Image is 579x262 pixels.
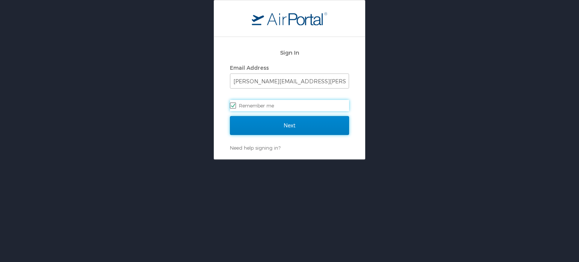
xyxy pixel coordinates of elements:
label: Email Address [230,64,269,71]
h2: Sign In [230,48,349,57]
img: logo [252,12,327,25]
input: Next [230,116,349,135]
label: Remember me [230,100,349,111]
a: Need help signing in? [230,145,280,151]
